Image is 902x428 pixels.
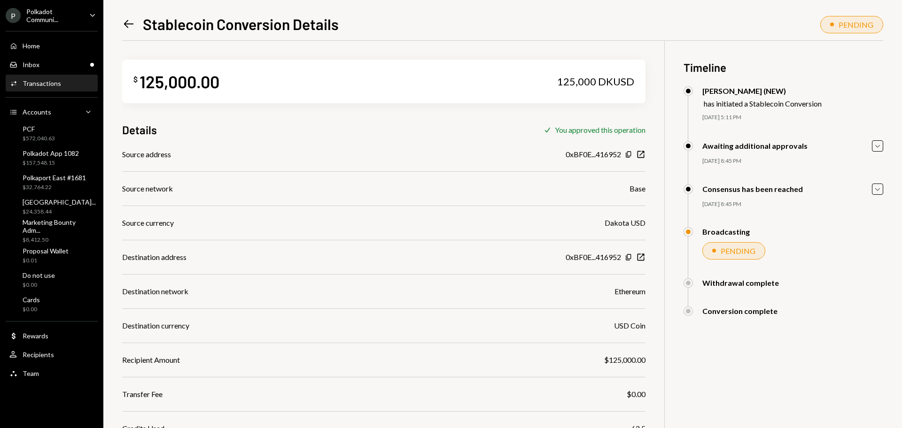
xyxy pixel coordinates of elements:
div: $32,764.22 [23,183,86,191]
div: $24,358.44 [23,208,96,216]
div: $0.01 [23,257,69,265]
div: Marketing Bounty Adm... [23,218,94,234]
div: $125,000.00 [604,354,645,366]
div: 125,000.00 [140,71,219,92]
div: Dakota USD [605,217,645,229]
div: Ethereum [614,286,645,297]
a: Cards$0.00 [6,293,98,315]
div: Transactions [23,79,61,87]
a: Team [6,365,98,382]
div: Consensus has been reached [702,184,803,193]
a: Transactions [6,75,98,92]
div: Recipients [23,351,54,359]
div: $8,412.50 [23,236,94,244]
div: Source currency [122,217,174,229]
div: Awaiting additional approvals [702,141,808,150]
div: USD Coin [614,320,645,331]
a: Inbox [6,56,98,73]
div: [DATE] 5:11 PM [702,114,883,122]
a: Polkadot App 1082$157,548.15 [6,146,98,169]
div: Destination network [122,286,188,297]
div: [PERSON_NAME] (NEW) [702,86,822,95]
div: Withdrawal complete [702,278,779,287]
div: Conversion complete [702,306,778,315]
div: 0xBF0E...416952 [566,149,621,160]
div: Cards [23,296,40,304]
a: Proposal Wallet$0.01 [6,244,98,267]
div: Accounts [23,108,51,116]
div: Destination currency [122,320,189,331]
div: Home [23,42,40,50]
a: Marketing Bounty Adm...$8,412.50 [6,220,98,242]
div: $572,040.63 [23,135,55,143]
a: [GEOGRAPHIC_DATA]...$24,358.44 [6,195,100,218]
div: Do not use [23,271,55,279]
div: has initiated a Stablecoin Conversion [704,99,822,108]
div: $0.00 [23,281,55,289]
div: Polkadot App 1082 [23,149,79,157]
div: $0.00 [23,306,40,313]
div: PCF [23,125,55,133]
div: 125,000 DKUSD [557,75,634,88]
h1: Stablecoin Conversion Details [143,15,339,33]
div: PENDING [839,20,873,29]
a: Rewards [6,327,98,344]
div: [DATE] 8:45 PM [702,200,883,208]
div: Broadcasting [702,227,750,236]
div: Inbox [23,61,39,69]
h3: Details [122,122,157,138]
div: $157,548.15 [23,159,79,167]
div: Base [630,183,645,194]
div: Transfer Fee [122,389,163,400]
a: Polkaport East #1681$32,764.22 [6,171,98,193]
div: [DATE] 8:45 PM [702,157,883,165]
div: $0.00 [627,389,645,400]
h3: Timeline [684,60,883,75]
div: Rewards [23,332,48,340]
div: Recipient Amount [122,354,180,366]
div: Team [23,369,39,377]
div: PENDING [721,246,755,255]
a: PCF$572,040.63 [6,122,98,145]
a: Do not use$0.00 [6,268,98,291]
div: [GEOGRAPHIC_DATA]... [23,198,96,206]
div: P [6,8,21,23]
a: Accounts [6,103,98,120]
div: Destination address [122,252,187,263]
div: $ [133,75,138,84]
div: You approved this operation [555,125,645,134]
div: Proposal Wallet [23,247,69,255]
div: 0xBF0E...416952 [566,252,621,263]
div: Polkaport East #1681 [23,174,86,182]
a: Recipients [6,346,98,363]
a: Home [6,37,98,54]
div: Polkadot Communi... [26,8,82,23]
div: Source network [122,183,173,194]
div: Source address [122,149,171,160]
